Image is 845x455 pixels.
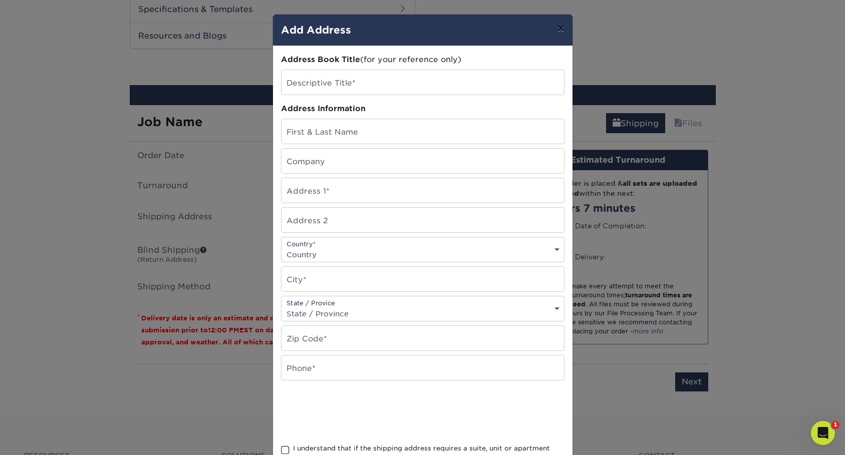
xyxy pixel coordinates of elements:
[281,23,565,38] h4: Add Address
[281,54,565,66] div: (for your reference only)
[549,15,572,43] button: ×
[281,55,360,64] span: Address Book Title
[281,392,433,431] iframe: reCAPTCHA
[831,421,839,429] span: 1
[281,103,565,115] div: Address Information
[811,421,835,445] iframe: Intercom live chat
